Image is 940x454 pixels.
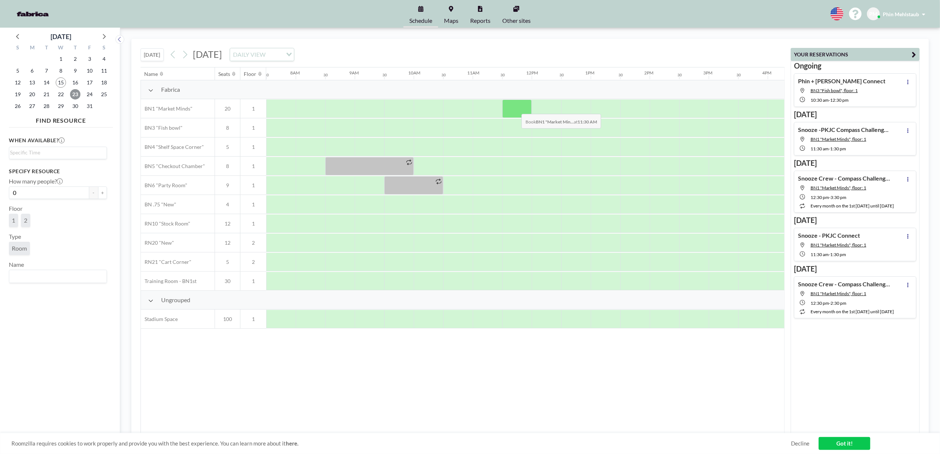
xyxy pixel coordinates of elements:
span: 1 [240,201,266,208]
div: T [39,43,54,53]
span: BN3 "Fish bowl" [141,125,183,131]
span: Wednesday, October 8, 2025 [56,66,66,76]
div: 10AM [408,70,420,76]
div: S [11,43,25,53]
div: 30 [500,73,505,77]
span: 5 [215,259,240,265]
div: 30 [736,73,741,77]
label: How many people? [9,178,63,185]
span: 1 [240,278,266,284]
span: 11:30 AM [811,252,829,257]
span: Monday, October 13, 2025 [27,77,37,88]
span: BN1 "Market Minds", floor: 1 [811,136,866,142]
span: 1 [240,125,266,131]
span: RN10 "Stock Room" [141,220,190,227]
span: 12:30 PM [811,195,829,200]
div: Seats [219,71,230,77]
span: Saturday, October 25, 2025 [99,89,109,99]
span: Reports [470,18,490,24]
span: 1 [12,217,15,224]
span: Friday, October 10, 2025 [84,66,95,76]
span: Phin Mehlstaub [883,11,919,17]
input: Search for option [268,50,282,59]
div: [DATE] [51,31,71,42]
b: 11:30 AM [577,119,597,125]
span: Sunday, October 26, 2025 [13,101,23,111]
span: 5 [215,144,240,150]
span: 12:30 PM [811,300,829,306]
span: Friday, October 31, 2025 [84,101,95,111]
span: BN1 "Market Minds", floor: 1 [811,291,866,296]
span: Roomzilla requires cookies to work properly and provide you with the best experience. You can lea... [11,440,791,447]
label: Type [9,233,21,240]
span: Thursday, October 30, 2025 [70,101,80,111]
span: every month on the 1st [DATE] until [DATE] [811,309,894,314]
div: S [97,43,111,53]
label: Name [9,261,24,268]
h3: [DATE] [794,264,916,273]
span: every month on the 1st [DATE] until [DATE] [811,203,894,209]
span: 30 [215,278,240,284]
div: Search for option [9,147,107,158]
span: Other sites [502,18,531,24]
span: Friday, October 17, 2025 [84,77,95,88]
span: Tuesday, October 7, 2025 [41,66,52,76]
div: 9AM [349,70,359,76]
span: Sunday, October 19, 2025 [13,89,23,99]
h3: [DATE] [794,158,916,168]
span: BN1 "Market Minds", floor: 1 [811,185,866,191]
h3: [DATE] [794,216,916,225]
span: Schedule [409,18,432,24]
span: Saturday, October 11, 2025 [99,66,109,76]
span: 2 [240,240,266,246]
a: Got it! [819,437,870,450]
span: 1:30 PM [830,252,846,257]
b: BN1 "Market Min... [536,119,574,125]
span: Friday, October 24, 2025 [84,89,95,99]
div: Floor [244,71,257,77]
span: 1 [240,144,266,150]
span: 100 [215,316,240,322]
div: 11AM [467,70,479,76]
h4: Snooze Crew - Compass Challenge Connect [798,280,890,288]
span: 1:30 PM [830,146,846,151]
div: 1PM [585,70,594,76]
span: Thursday, October 9, 2025 [70,66,80,76]
button: - [89,186,98,199]
span: Monday, October 27, 2025 [27,101,37,111]
div: Name [145,71,158,77]
div: 30 [677,73,682,77]
div: 30 [441,73,446,77]
span: - [829,97,830,103]
h4: Snooze Crew - Compass Challenge Connect [798,175,890,182]
span: Sunday, October 5, 2025 [13,66,23,76]
button: + [98,186,107,199]
span: 11:30 AM [811,146,829,151]
span: - [829,300,830,306]
span: 3:30 PM [830,195,846,200]
span: 1 [240,316,266,322]
span: 10:30 AM [811,97,829,103]
a: here. [286,440,298,447]
span: 2 [24,217,27,224]
h3: Specify resource [9,168,107,175]
div: 30 [618,73,623,77]
span: Sunday, October 12, 2025 [13,77,23,88]
div: M [25,43,39,53]
span: Tuesday, October 14, 2025 [41,77,52,88]
div: 30 [382,73,387,77]
span: 8 [215,163,240,170]
span: 1 [240,105,266,112]
h3: [DATE] [794,110,916,119]
span: Wednesday, October 22, 2025 [56,89,66,99]
div: Search for option [230,48,294,61]
span: Ungrouped [161,296,190,304]
h4: FIND RESOURCE [9,114,113,124]
span: DAILY VIEW [232,50,267,59]
span: Room [12,245,27,252]
div: 2PM [644,70,653,76]
button: YOUR RESERVATIONS [791,48,920,61]
span: 12:30 PM [830,97,849,103]
div: 12PM [526,70,538,76]
a: Decline [791,440,809,447]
